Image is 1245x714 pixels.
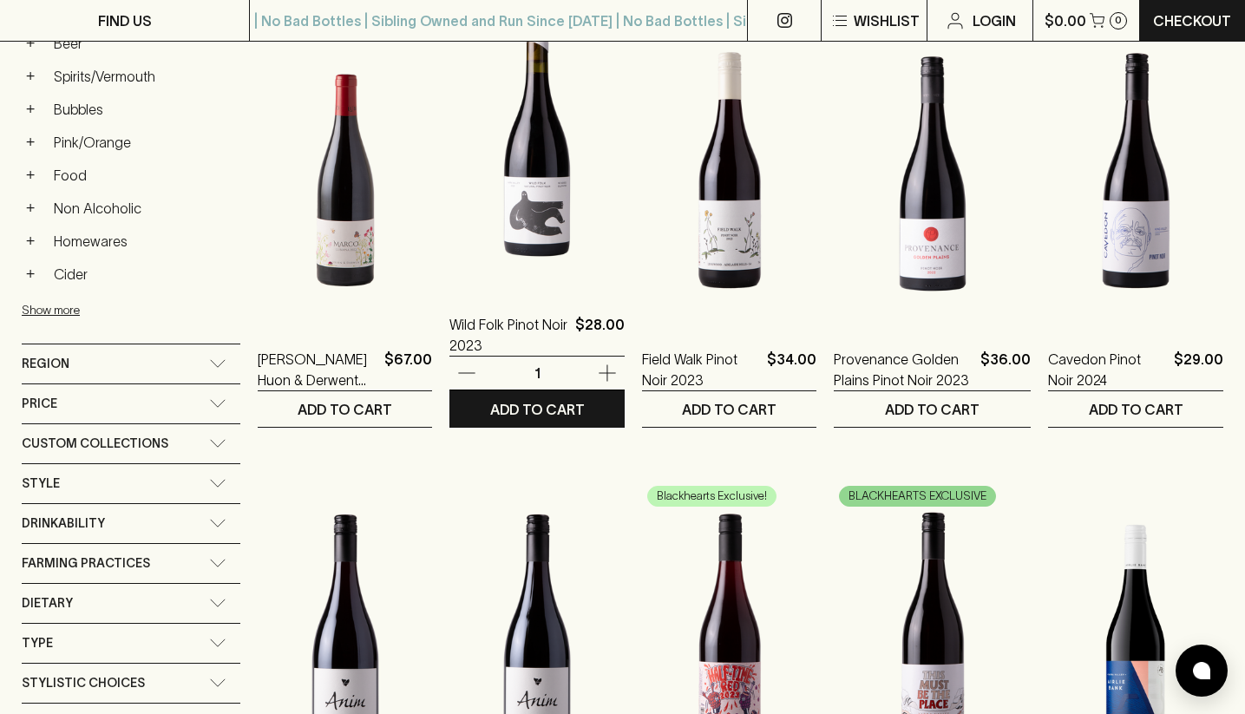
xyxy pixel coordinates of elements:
[767,349,816,390] p: $34.00
[22,593,73,614] span: Dietary
[298,399,392,420] p: ADD TO CART
[46,95,240,124] a: Bubbles
[22,134,39,151] button: +
[22,233,39,250] button: +
[449,314,568,356] a: Wild Folk Pinot Noir 2023
[575,314,625,356] p: $28.00
[22,384,240,423] div: Price
[834,391,1031,427] button: ADD TO CART
[980,349,1031,390] p: $36.00
[46,128,240,157] a: Pink/Orange
[682,399,776,420] p: ADD TO CART
[449,391,625,427] button: ADD TO CART
[22,68,39,85] button: +
[642,19,817,323] img: Field Walk Pinot Noir 2023
[22,393,57,415] span: Price
[22,584,240,623] div: Dietary
[1115,16,1122,25] p: 0
[22,167,39,184] button: +
[22,353,69,375] span: Region
[22,265,39,283] button: +
[22,424,240,463] div: Custom Collections
[258,391,433,427] button: ADD TO CART
[973,10,1016,31] p: Login
[1193,662,1210,679] img: bubble-icon
[22,464,240,503] div: Style
[1048,349,1167,390] a: Cavedon Pinot Noir 2024
[22,35,39,52] button: +
[516,364,558,383] p: 1
[1174,349,1223,390] p: $29.00
[1048,391,1223,427] button: ADD TO CART
[642,391,817,427] button: ADD TO CART
[46,193,240,223] a: Non Alcoholic
[1153,10,1231,31] p: Checkout
[22,433,168,455] span: Custom Collections
[22,200,39,217] button: +
[22,292,249,328] button: Show more
[22,513,105,534] span: Drinkability
[1048,19,1223,323] img: Cavedon Pinot Noir 2024
[22,473,60,495] span: Style
[854,10,920,31] p: Wishlist
[258,19,433,323] img: Marco Lubiana Huon & Derwent Pinot Noir 2023
[46,29,240,58] a: Beer
[384,349,432,390] p: $67.00
[22,672,145,694] span: Stylistic Choices
[46,62,240,91] a: Spirits/Vermouth
[98,10,152,31] p: FIND US
[22,553,150,574] span: Farming Practices
[834,349,973,390] a: Provenance Golden Plains Pinot Noir 2023
[22,632,53,654] span: Type
[885,399,980,420] p: ADD TO CART
[46,160,240,190] a: Food
[22,664,240,703] div: Stylistic Choices
[642,349,761,390] a: Field Walk Pinot Noir 2023
[258,349,378,390] a: [PERSON_NAME] Huon & Derwent Pinot Noir 2023
[1089,399,1183,420] p: ADD TO CART
[22,504,240,543] div: Drinkability
[490,399,585,420] p: ADD TO CART
[22,624,240,663] div: Type
[22,101,39,118] button: +
[46,259,240,289] a: Cider
[834,19,1031,323] img: Provenance Golden Plains Pinot Noir 2023
[22,544,240,583] div: Farming Practices
[1045,10,1086,31] p: $0.00
[46,226,240,256] a: Homewares
[22,344,240,383] div: Region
